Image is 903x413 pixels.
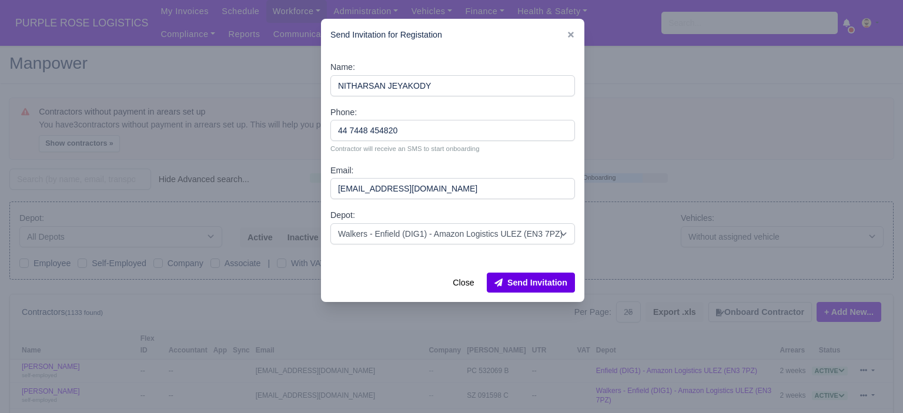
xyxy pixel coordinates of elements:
button: Close [445,273,481,293]
small: Contractor will receive an SMS to start onboarding [330,143,575,154]
label: Phone: [330,106,357,119]
div: Send Invitation for Registation [321,19,584,51]
button: Send Invitation [487,273,575,293]
label: Depot: [330,209,355,222]
label: Name: [330,61,355,74]
iframe: Chat Widget [844,357,903,413]
label: Email: [330,164,354,177]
